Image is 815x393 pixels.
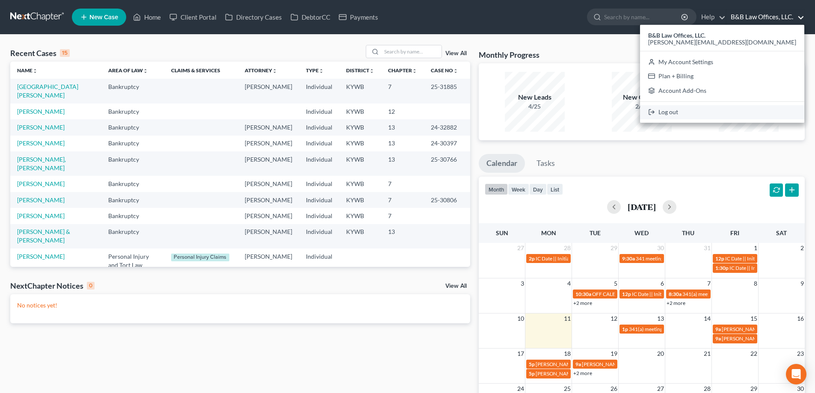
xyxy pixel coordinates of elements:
span: 2p [529,255,535,262]
span: 9a [715,335,721,342]
a: Districtunfold_more [346,67,374,74]
td: [PERSON_NAME] [238,248,299,273]
div: New Leads [505,92,565,102]
a: Nameunfold_more [17,67,38,74]
i: unfold_more [453,68,458,74]
i: unfold_more [272,68,277,74]
span: 18 [563,349,572,359]
td: [PERSON_NAME] [238,151,299,176]
span: New Case [89,14,118,21]
td: KYWB [339,208,381,224]
td: KYWB [339,192,381,208]
a: Area of Lawunfold_more [108,67,148,74]
span: 2 [800,243,805,253]
span: 16 [796,313,805,324]
span: OFF CALENDAR hearing for [PERSON_NAME] [592,291,696,297]
td: Bankruptcy [101,208,164,224]
span: Mon [541,229,556,236]
span: Tue [590,229,601,236]
span: 29 [610,243,618,253]
a: Case Nounfold_more [431,67,458,74]
td: 24-32882 [424,119,470,135]
td: [PERSON_NAME] [238,119,299,135]
span: 20 [656,349,665,359]
td: [PERSON_NAME] [238,224,299,248]
input: Search by name... [604,9,682,25]
td: 25-30766 [424,151,470,176]
a: Log out [640,105,804,120]
span: 12 [610,313,618,324]
div: 0 [87,282,95,290]
a: Help [697,9,726,25]
span: 12p [715,255,724,262]
span: 9a [715,326,721,332]
span: [PERSON_NAME] (7) Last day to oppose discharge or dischargeability is [DATE] [536,361,711,367]
td: KYWB [339,119,381,135]
a: View All [445,50,467,56]
td: Individual [299,119,339,135]
td: [PERSON_NAME] [238,192,299,208]
span: 4 [566,278,572,289]
i: unfold_more [33,68,38,74]
a: Tasks [529,154,563,173]
span: Thu [682,229,694,236]
td: Individual [299,248,339,273]
span: 12p [622,291,631,297]
td: Individual [299,208,339,224]
td: KYWB [339,103,381,119]
th: Claims & Services [164,62,238,79]
span: 8 [753,278,758,289]
div: New Clients [612,92,672,102]
span: IC Date || Initial interview & client setup for [PERSON_NAME] [632,291,768,297]
a: +2 more [573,370,592,376]
td: Individual [299,176,339,192]
td: Individual [299,151,339,176]
h2: [DATE] [628,202,656,211]
input: Search by name... [382,45,442,58]
td: Bankruptcy [101,176,164,192]
a: +2 more [573,300,592,306]
span: 28 [563,243,572,253]
td: 12 [381,103,424,119]
div: NextChapter Notices [10,281,95,291]
span: 9a [575,361,581,367]
div: 2/10 [612,102,672,111]
span: 341(a) meeting for [PERSON_NAME] [629,326,711,332]
div: Open Intercom Messenger [786,364,806,384]
span: IC Date || Initial interview & client setup for [PERSON_NAME] [536,255,672,262]
span: 27 [516,243,525,253]
span: 8:30a [669,291,682,297]
span: 10 [516,313,525,324]
td: 7 [381,79,424,103]
span: Sat [776,229,787,236]
a: [GEOGRAPHIC_DATA][PERSON_NAME] [17,83,78,99]
td: KYWB [339,136,381,151]
td: 13 [381,151,424,176]
a: Account Add-Ons [640,83,804,98]
span: 21 [703,349,711,359]
td: KYWB [339,224,381,248]
button: month [485,183,508,195]
a: DebtorCC [286,9,335,25]
button: week [508,183,529,195]
td: Bankruptcy [101,119,164,135]
td: 13 [381,119,424,135]
a: [PERSON_NAME] [17,253,65,260]
span: 1 [753,243,758,253]
td: 7 [381,208,424,224]
td: KYWB [339,176,381,192]
span: 19 [610,349,618,359]
td: 13 [381,136,424,151]
span: 13 [656,313,665,324]
a: Typeunfold_more [306,67,324,74]
td: 25-30806 [424,192,470,208]
div: B&B Law Offices, LLC. [640,25,804,123]
td: 24-30397 [424,136,470,151]
div: Personal Injury Claims [171,254,229,261]
span: 5p [529,370,535,377]
td: KYWB [339,79,381,103]
a: [PERSON_NAME] [17,124,65,131]
h3: Monthly Progress [479,50,539,60]
span: [PERSON_NAME][EMAIL_ADDRESS][DOMAIN_NAME] [648,38,796,46]
td: Individual [299,103,339,119]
